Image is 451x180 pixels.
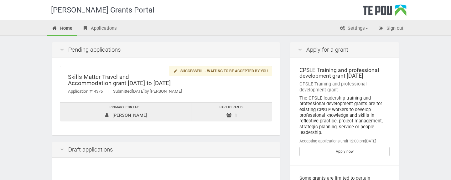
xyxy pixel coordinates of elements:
div: Participants [194,104,269,111]
a: Sign out [373,22,408,36]
td: [PERSON_NAME] [60,103,191,121]
div: CPSLE Training and professional development grant [299,81,390,93]
div: Application #14376 Submitted by [PERSON_NAME] [68,88,264,95]
a: Settings [334,22,373,36]
div: Primary contact [63,104,188,111]
div: Draft applications [52,142,280,158]
div: Te Pou Logo [363,4,407,20]
a: Apply now [299,147,390,156]
div: The CPSLE leadership training and professional development grants are for existing CPSLE workers ... [299,95,390,135]
div: Pending applications [52,42,280,58]
div: Accepting applications until 12:00 pm[DATE] [299,138,390,144]
div: CPSLE Training and professional development grant [DATE] [299,67,390,79]
a: Home [47,22,77,36]
td: 1 [191,103,272,121]
div: Skills Matter Travel and Accommodation grant [DATE] to [DATE] [68,74,264,87]
a: Applications [78,22,122,36]
span: | [103,89,113,94]
div: Apply for a grant [290,42,399,58]
div: Successful - waiting to be accepted by you [169,66,272,76]
span: [DATE] [132,89,145,94]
